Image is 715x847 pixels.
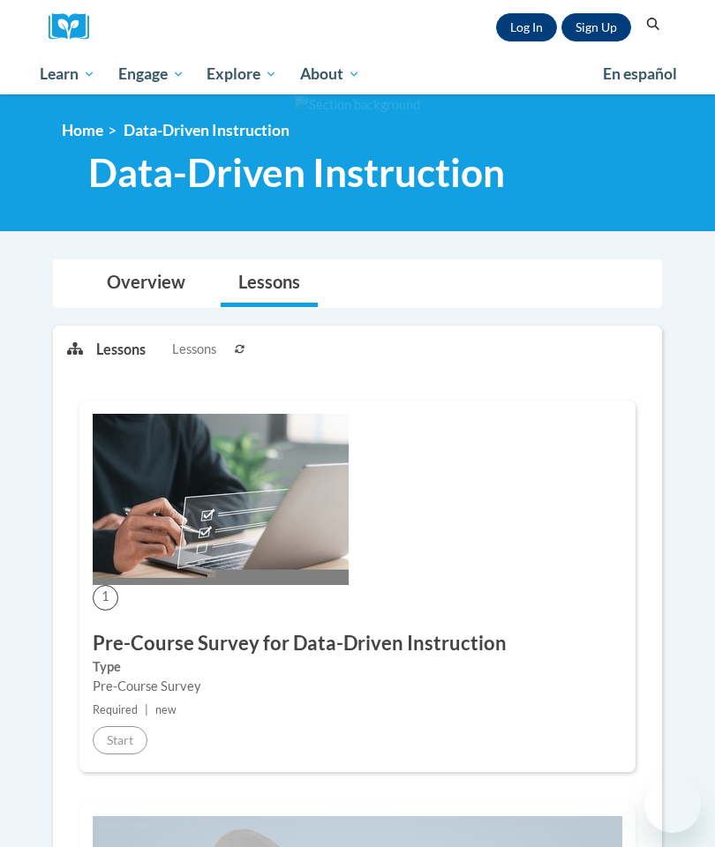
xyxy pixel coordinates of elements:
span: new [155,703,177,716]
span: | [145,703,148,716]
p: Lessons [96,340,146,359]
span: Data-Driven Instruction [88,149,505,196]
a: Cox Campus [49,13,102,41]
a: Register [561,13,631,41]
div: Main menu [26,54,689,94]
span: Learn [40,64,95,85]
a: Explore [195,54,289,94]
span: Explore [207,64,277,85]
a: En español [591,56,689,93]
a: Home [62,121,103,139]
h3: Pre-Course Survey for Data-Driven Instruction [93,630,622,657]
button: Search [640,14,666,35]
iframe: Button to launch messaging window [644,776,701,833]
span: Required [93,703,138,716]
button: Start [93,726,147,754]
a: Engage [107,54,196,94]
span: Lessons [172,340,216,359]
label: Type [93,657,622,677]
div: Pre-Course Survey [93,677,622,696]
span: 1 [93,585,118,611]
img: Section background [295,95,420,115]
a: Lessons [221,260,318,307]
span: About [300,64,360,85]
span: En español [603,64,677,83]
a: Learn [28,54,107,94]
a: About [289,54,372,94]
img: Course Image [93,414,349,585]
span: Data-Driven Instruction [124,121,290,139]
a: Log In [496,13,557,41]
span: Engage [118,64,184,85]
a: Overview [89,260,203,307]
img: Logo brand [49,13,102,41]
